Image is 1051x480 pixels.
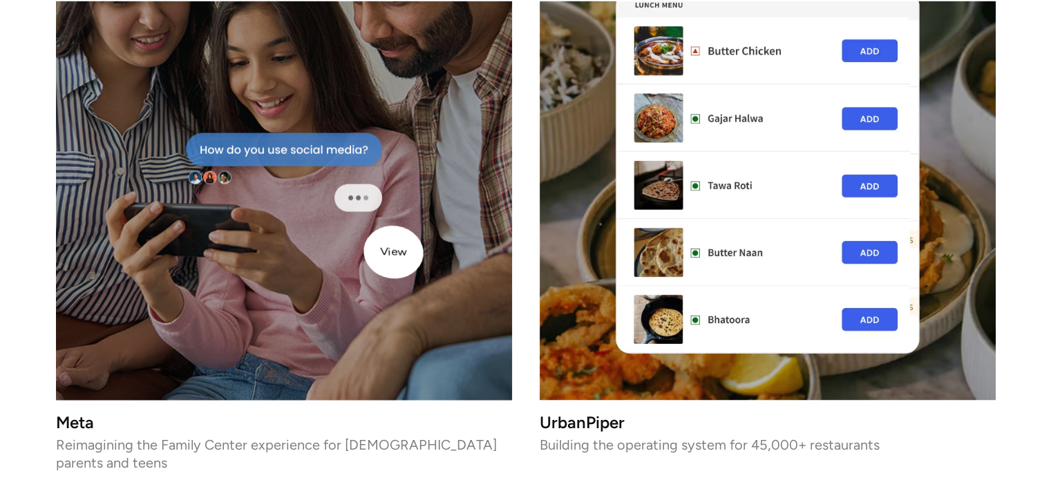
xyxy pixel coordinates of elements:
[56,416,512,428] h3: Meta
[56,439,512,467] p: Reimagining the Family Center experience for [DEMOGRAPHIC_DATA] parents and teens
[540,439,996,449] p: Building the operating system for 45,000+ restaurants
[540,416,996,428] h3: UrbanPiper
